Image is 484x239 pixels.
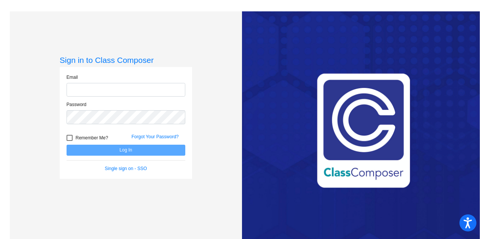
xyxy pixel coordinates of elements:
[76,133,108,142] span: Remember Me?
[67,74,78,81] label: Email
[67,101,87,108] label: Password
[67,145,185,156] button: Log In
[60,55,192,65] h3: Sign in to Class Composer
[105,166,147,171] a: Single sign on - SSO
[132,134,179,139] a: Forgot Your Password?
